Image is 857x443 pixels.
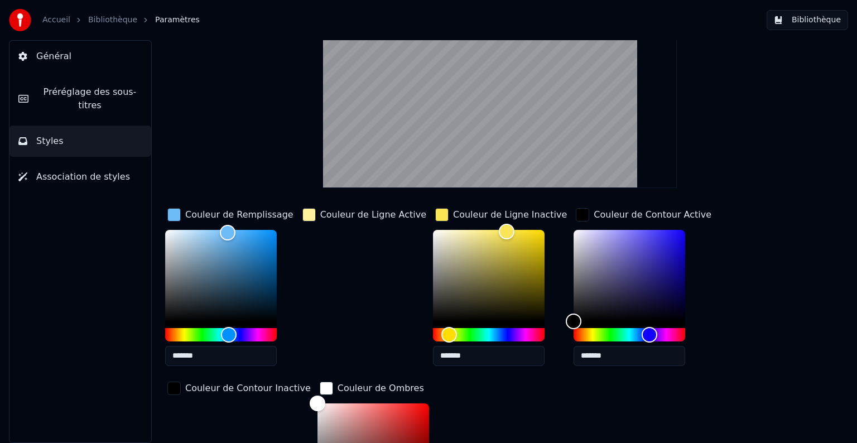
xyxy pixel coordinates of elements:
a: Bibliothèque [88,15,137,26]
div: Couleur de Remplissage [185,208,293,222]
button: Couleur de Ombres [317,379,426,397]
span: Association de styles [36,170,130,184]
button: Styles [9,126,151,157]
span: Styles [36,134,64,148]
button: Général [9,41,151,72]
button: Couleur de Remplissage [165,206,296,224]
button: Bibliothèque [767,10,848,30]
div: Couleur de Contour Active [594,208,711,222]
div: Hue [165,328,277,341]
div: Color [433,230,545,321]
div: Hue [433,328,545,341]
span: Préréglage des sous-titres [37,85,142,112]
button: Couleur de Ligne Inactive [433,206,569,224]
img: youka [9,9,31,31]
span: Paramètres [155,15,200,26]
div: Couleur de Ombres [338,382,424,395]
div: Color [165,230,277,321]
div: Hue [574,328,685,341]
button: Couleur de Ligne Active [300,206,428,224]
div: Couleur de Ligne Active [320,208,426,222]
div: Color [574,230,685,321]
button: Couleur de Contour Inactive [165,379,313,397]
span: Général [36,50,71,63]
div: Couleur de Ligne Inactive [453,208,567,222]
button: Préréglage des sous-titres [9,76,151,121]
nav: breadcrumb [42,15,200,26]
a: Accueil [42,15,70,26]
button: Association de styles [9,161,151,192]
button: Couleur de Contour Active [574,206,714,224]
div: Couleur de Contour Inactive [185,382,311,395]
